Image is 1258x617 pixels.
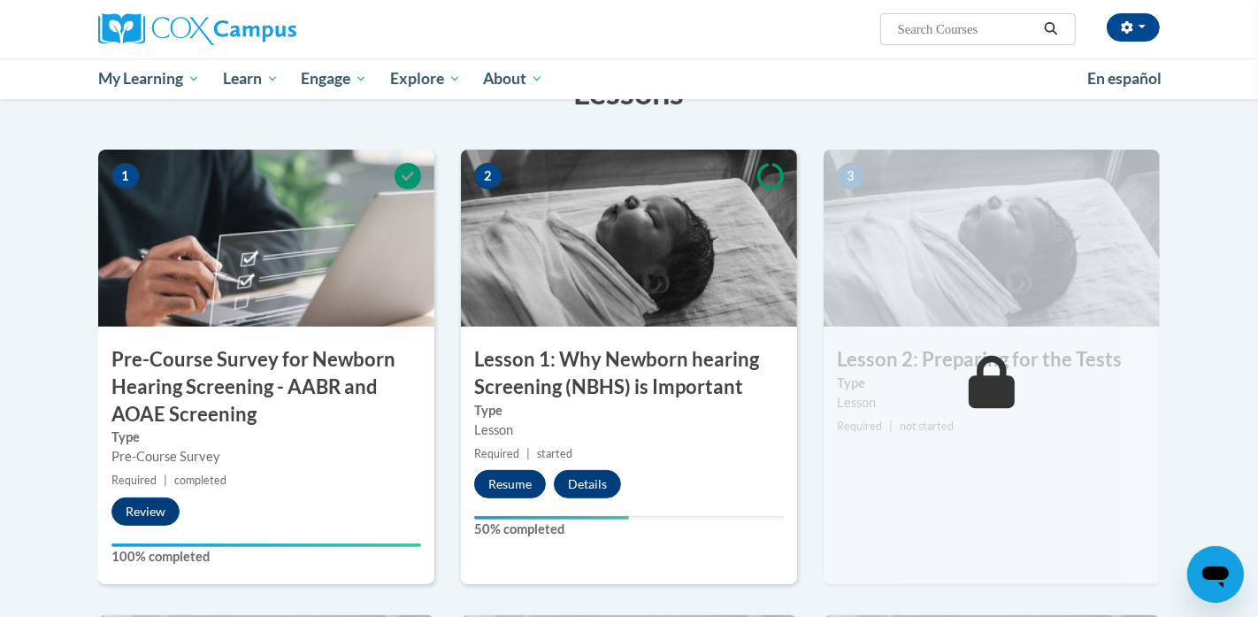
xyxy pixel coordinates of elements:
span: 1 [111,163,140,189]
button: Search [1038,19,1064,40]
span: | [526,447,530,460]
span: Required [111,474,157,487]
div: Your progress [111,544,421,547]
span: Required [837,420,882,433]
a: Cox Campus [98,13,434,45]
div: Your progress [474,516,629,520]
span: not started [900,420,954,433]
label: Type [474,401,784,420]
h3: Lesson 2: Preparing for the Tests [824,346,1160,374]
span: Required [474,447,519,460]
input: Search Courses [896,19,1038,40]
label: 50% completed [474,520,784,539]
span: About [483,68,543,89]
a: Learn [211,58,290,99]
label: Type [837,374,1147,393]
a: Engage [289,58,379,99]
button: Review [111,497,180,526]
button: Account Settings [1107,13,1160,42]
div: Lesson [837,393,1147,413]
span: Explore [390,68,461,89]
span: 2 [474,163,502,189]
span: 3 [837,163,865,189]
img: Course Image [98,150,434,327]
h3: Lesson 1: Why Newborn hearing Screening (NBHS) is Important [461,346,797,401]
span: Engage [301,68,367,89]
div: Lesson [474,420,784,440]
a: My Learning [87,58,211,99]
span: | [164,474,167,487]
span: started [537,447,572,460]
span: | [889,420,893,433]
span: My Learning [98,68,200,89]
a: About [472,58,556,99]
a: Explore [379,58,472,99]
img: Course Image [461,150,797,327]
img: Cox Campus [98,13,296,45]
img: Course Image [824,150,1160,327]
div: Pre-Course Survey [111,447,421,467]
span: En español [1087,69,1162,88]
div: Main menu [72,58,1186,99]
label: 100% completed [111,547,421,567]
h3: Pre-Course Survey for Newborn Hearing Screening - AABR and AOAE Screening [98,346,434,428]
a: En español [1076,60,1173,97]
span: Learn [223,68,279,89]
button: Resume [474,470,546,498]
iframe: Button to launch messaging window [1187,546,1244,603]
span: completed [174,474,226,487]
button: Details [554,470,621,498]
label: Type [111,428,421,447]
